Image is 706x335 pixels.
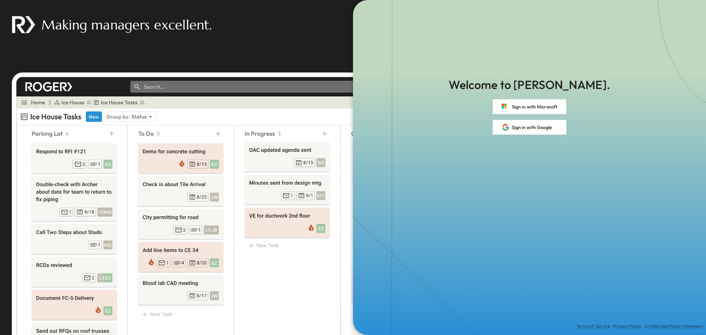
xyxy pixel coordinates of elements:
[644,323,703,329] a: Limited Use Policy Statement
[493,120,566,135] button: Sign in with Google
[449,76,610,93] p: Welcome to [PERSON_NAME].
[42,15,212,34] p: Making managers excellent.
[576,323,610,329] a: Terms of Service
[493,99,566,114] button: Sign in with Microsoft
[613,323,641,329] a: Privacy Policy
